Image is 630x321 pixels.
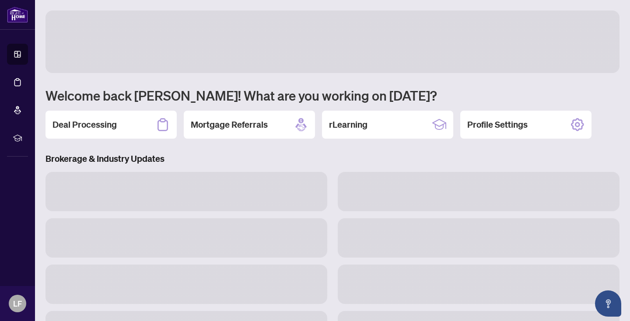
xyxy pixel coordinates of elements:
[45,87,619,104] h1: Welcome back [PERSON_NAME]! What are you working on [DATE]?
[52,119,117,131] h2: Deal Processing
[329,119,367,131] h2: rLearning
[595,290,621,317] button: Open asap
[45,153,619,165] h3: Brokerage & Industry Updates
[13,297,22,310] span: LF
[191,119,268,131] h2: Mortgage Referrals
[7,7,28,23] img: logo
[467,119,528,131] h2: Profile Settings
